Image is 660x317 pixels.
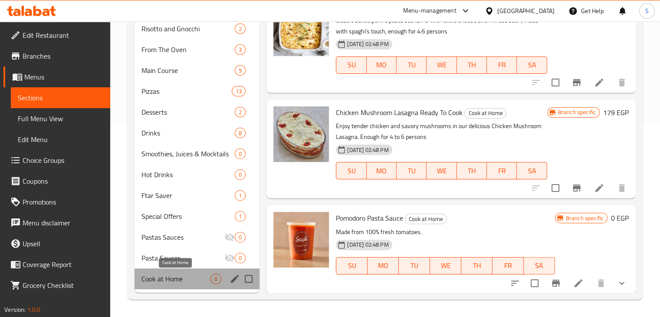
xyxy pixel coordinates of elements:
[400,165,423,177] span: TU
[527,259,552,272] span: SA
[496,259,520,272] span: FR
[400,59,423,71] span: TU
[340,259,364,272] span: SU
[336,56,366,74] button: SU
[517,162,547,179] button: SA
[340,165,363,177] span: SU
[210,274,221,284] div: items
[141,107,235,117] span: Desserts
[135,268,260,289] div: Cook at Home6edit
[235,66,245,75] span: 9
[141,232,225,242] span: Pastas Sauces
[645,6,649,16] span: S
[141,23,235,34] span: Risotto and Gnocchi
[235,65,246,76] div: items
[461,257,493,274] button: TH
[23,280,103,291] span: Grocery Checklist
[497,6,555,16] div: [GEOGRAPHIC_DATA]
[235,169,246,180] div: items
[135,18,260,39] div: Risotto and Gnocchi2
[235,212,245,221] span: 1
[135,39,260,60] div: From The Oven3
[460,165,483,177] span: TH
[460,59,483,71] span: TH
[23,30,103,40] span: Edit Restaurant
[457,56,487,74] button: TH
[493,257,524,274] button: FR
[23,259,103,270] span: Coverage Report
[3,233,110,254] a: Upsell
[141,190,235,201] div: Ftar Saver
[141,44,235,55] div: From The Oven
[23,51,103,61] span: Branches
[3,212,110,233] a: Menu disclaimer
[403,6,456,16] div: Menu-management
[235,149,246,159] div: items
[3,46,110,66] a: Branches
[235,171,245,179] span: 0
[135,248,260,268] div: Pasta Sauces0
[228,272,241,285] button: edit
[520,165,543,177] span: SA
[336,257,368,274] button: SU
[235,23,246,34] div: items
[465,108,506,118] span: Cook at Home
[141,128,235,138] span: Drinks
[11,87,110,108] a: Sections
[141,253,225,263] div: Pasta Sauces
[23,155,103,165] span: Choice Groups
[336,106,463,119] span: Chicken Mushroom Lasagna Ready To Cook
[273,0,329,56] img: Family Bechamel Pasta Ready To Cook
[27,304,40,315] span: 1.0.0
[566,72,587,93] button: Branch-specific-item
[594,77,604,88] a: Edit menu item
[611,212,629,224] h6: 0 EGP
[224,253,235,263] svg: Inactive section
[235,192,245,200] span: 1
[555,108,599,116] span: Branch specific
[3,275,110,296] a: Grocery Checklist
[141,149,235,159] div: Smoothies, Juices & Mocktails
[573,278,584,288] a: Edit menu item
[135,143,260,164] div: Smoothies, Juices & Mocktails0
[487,56,517,74] button: FR
[235,108,245,116] span: 2
[18,134,103,145] span: Edit Menu
[427,56,456,74] button: WE
[336,162,366,179] button: SU
[336,121,547,142] p: Enjoy tender chicken and savory mushrooms in our delicious Chicken Mushroom Lasagna. Enough for 4...
[135,102,260,122] div: Desserts2
[3,66,110,87] a: Menus
[235,46,245,54] span: 3
[517,56,547,74] button: SA
[603,106,629,119] h6: 179 EGP
[235,44,246,55] div: items
[430,165,453,177] span: WE
[135,81,260,102] div: Pizzas13
[235,129,245,137] span: 8
[135,185,260,206] div: Ftar Saver1
[141,211,235,221] span: Special Offers
[235,233,245,241] span: 0
[235,253,246,263] div: items
[18,92,103,103] span: Sections
[3,192,110,212] a: Promotions
[562,214,607,222] span: Branch specific
[371,259,395,272] span: MO
[23,176,103,186] span: Coupons
[235,211,246,221] div: items
[141,169,235,180] span: Hot Drinks
[367,162,397,179] button: MO
[520,59,543,71] span: SA
[235,150,245,158] span: 0
[487,162,517,179] button: FR
[546,73,565,92] span: Select to update
[3,254,110,275] a: Coverage Report
[235,25,245,33] span: 2
[611,273,632,294] button: show more
[465,259,489,272] span: TH
[141,274,211,284] span: Cook at Home
[617,278,627,288] svg: Show Choices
